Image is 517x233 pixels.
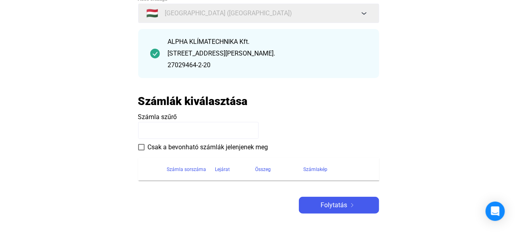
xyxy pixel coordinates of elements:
div: Lejárat [215,165,255,174]
div: Open Intercom Messenger [486,202,505,221]
img: checkmark-darker-green-circle [150,49,160,58]
div: [STREET_ADDRESS][PERSON_NAME]. [168,49,367,58]
div: Összeg [255,165,271,174]
h2: Számlák kiválasztása [138,94,248,108]
div: Számla sorszáma [167,165,215,174]
span: Számla szűrő [138,113,177,121]
span: [GEOGRAPHIC_DATA] ([GEOGRAPHIC_DATA]) [165,8,292,18]
div: 27029464-2-20 [168,60,367,70]
img: arrow-right-white [347,203,357,207]
div: Összeg [255,165,304,174]
div: Lejárat [215,165,230,174]
div: Számla sorszáma [167,165,206,174]
div: ALPHA KLÍMATECHNIKA Kft. [168,37,367,47]
span: 🇭🇺 [147,8,159,18]
span: Folytatás [321,200,347,210]
button: 🇭🇺[GEOGRAPHIC_DATA] ([GEOGRAPHIC_DATA]) [138,4,379,23]
div: Számlakép [304,165,328,174]
button: Folytatásarrow-right-white [299,197,379,214]
span: Csak a bevonható számlák jelenjenek meg [148,142,268,152]
div: Számlakép [304,165,370,174]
